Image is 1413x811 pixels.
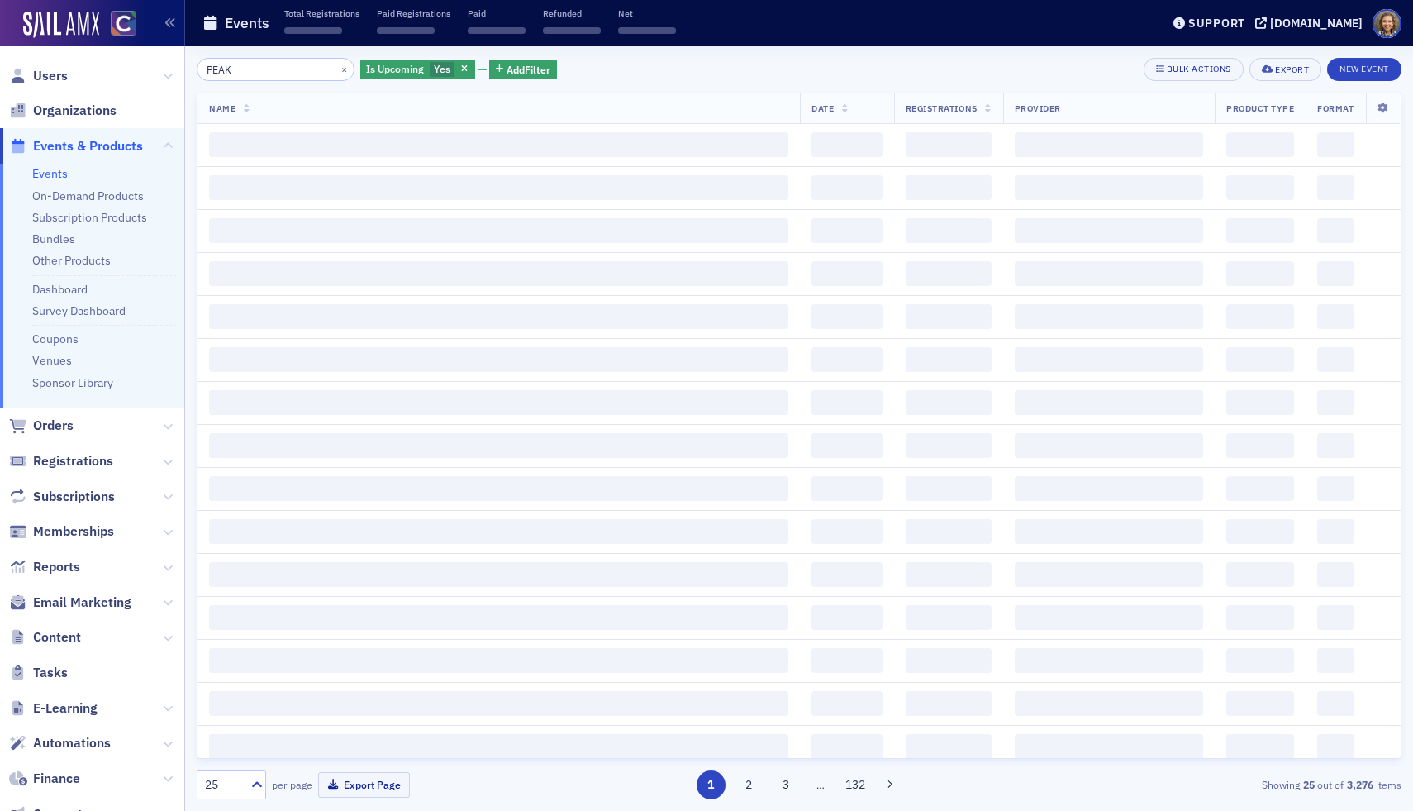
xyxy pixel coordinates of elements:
[33,628,81,646] span: Content
[1317,734,1354,759] span: ‌
[811,347,883,372] span: ‌
[9,628,81,646] a: Content
[734,770,763,799] button: 2
[906,390,992,415] span: ‌
[906,648,992,673] span: ‌
[811,304,883,329] span: ‌
[906,433,992,458] span: ‌
[1015,390,1203,415] span: ‌
[507,62,550,77] span: Add Filter
[1226,562,1294,587] span: ‌
[9,522,114,541] a: Memberships
[209,734,788,759] span: ‌
[32,166,68,181] a: Events
[33,102,117,120] span: Organizations
[811,562,883,587] span: ‌
[9,664,68,682] a: Tasks
[33,522,114,541] span: Memberships
[209,605,788,630] span: ‌
[1167,64,1231,74] div: Bulk Actions
[906,175,992,200] span: ‌
[811,103,834,114] span: Date
[1255,17,1368,29] button: [DOMAIN_NAME]
[209,433,788,458] span: ‌
[1015,347,1203,372] span: ‌
[366,62,424,75] span: Is Upcoming
[906,103,978,114] span: Registrations
[1317,175,1354,200] span: ‌
[772,770,801,799] button: 3
[811,519,883,544] span: ‌
[377,27,435,34] span: ‌
[23,12,99,38] img: SailAMX
[32,332,78,346] a: Coupons
[1317,347,1354,372] span: ‌
[209,648,788,673] span: ‌
[1226,433,1294,458] span: ‌
[1015,476,1203,501] span: ‌
[1317,304,1354,329] span: ‌
[205,776,241,794] div: 25
[906,691,992,716] span: ‌
[1015,132,1203,157] span: ‌
[434,62,450,75] span: Yes
[33,558,80,576] span: Reports
[1226,519,1294,544] span: ‌
[9,488,115,506] a: Subscriptions
[811,218,883,243] span: ‌
[9,102,117,120] a: Organizations
[32,282,88,297] a: Dashboard
[1015,562,1203,587] span: ‌
[1249,58,1321,81] button: Export
[33,417,74,435] span: Orders
[1317,605,1354,630] span: ‌
[1015,691,1203,716] span: ‌
[1317,519,1354,544] span: ‌
[33,699,98,718] span: E-Learning
[272,777,312,792] label: per page
[197,58,354,81] input: Search…
[468,7,526,19] p: Paid
[906,261,992,286] span: ‌
[225,13,269,33] h1: Events
[33,594,131,612] span: Email Marketing
[1015,304,1203,329] span: ‌
[209,261,788,286] span: ‌
[32,303,126,318] a: Survey Dashboard
[209,218,788,243] span: ‌
[32,188,144,203] a: On-Demand Products
[9,452,113,470] a: Registrations
[811,261,883,286] span: ‌
[1317,132,1354,157] span: ‌
[811,734,883,759] span: ‌
[906,218,992,243] span: ‌
[32,253,111,268] a: Other Products
[1226,218,1294,243] span: ‌
[337,61,352,76] button: ×
[1226,605,1294,630] span: ‌
[209,691,788,716] span: ‌
[906,347,992,372] span: ‌
[1373,9,1401,38] span: Profile
[209,562,788,587] span: ‌
[209,132,788,157] span: ‌
[1226,648,1294,673] span: ‌
[32,210,147,225] a: Subscription Products
[209,476,788,501] span: ‌
[1327,58,1401,81] button: New Event
[1226,691,1294,716] span: ‌
[209,304,788,329] span: ‌
[618,7,676,19] p: Net
[1226,132,1294,157] span: ‌
[1327,60,1401,75] a: New Event
[9,67,68,85] a: Users
[1015,605,1203,630] span: ‌
[33,664,68,682] span: Tasks
[1226,476,1294,501] span: ‌
[284,7,359,19] p: Total Registrations
[1015,218,1203,243] span: ‌
[318,772,410,798] button: Export Page
[1226,304,1294,329] span: ‌
[9,558,80,576] a: Reports
[543,7,601,19] p: Refunded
